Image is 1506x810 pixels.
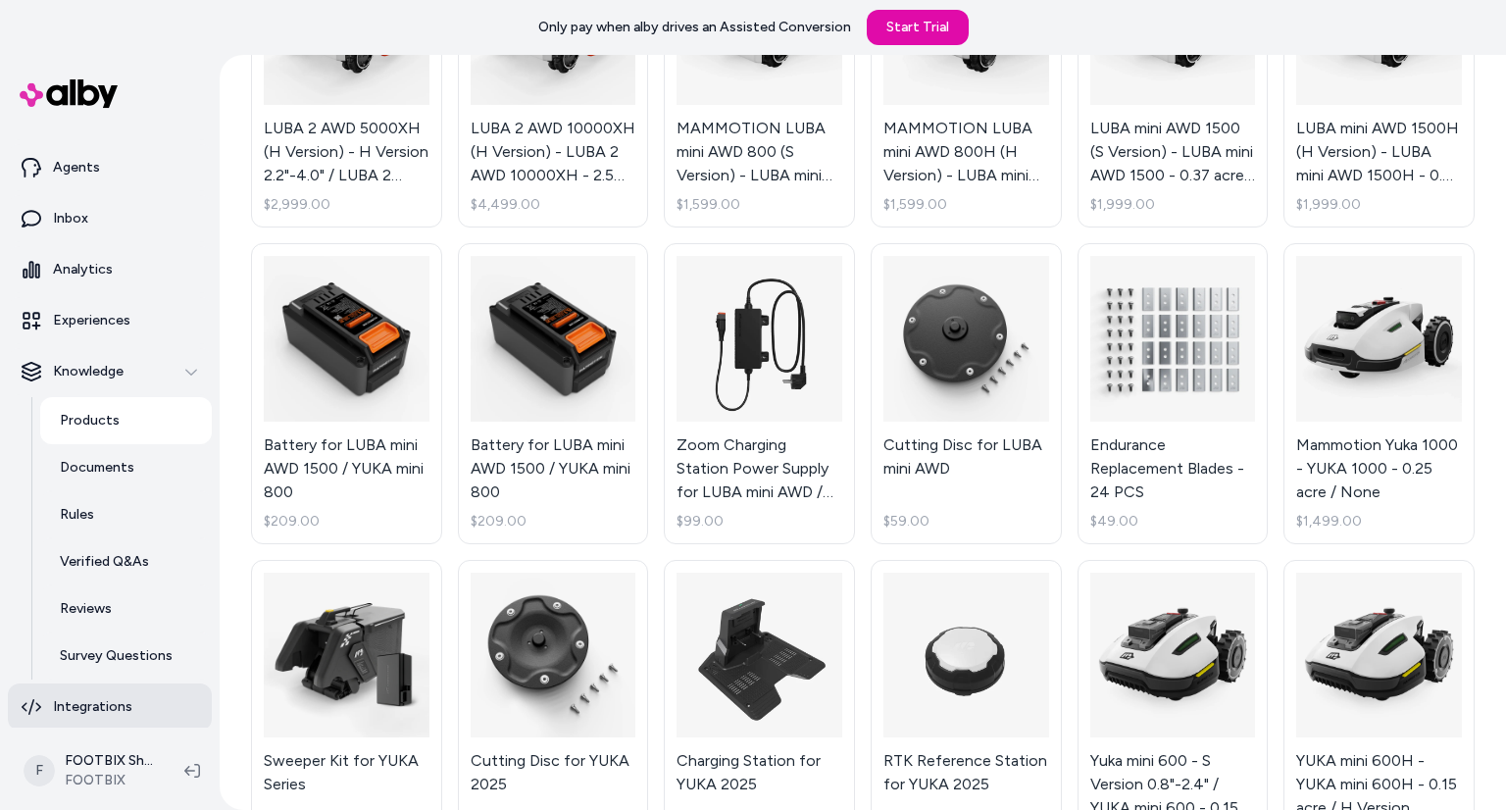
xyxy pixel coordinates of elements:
[65,751,153,771] p: FOOTBIX Shopify
[20,79,118,108] img: alby Logo
[40,397,212,444] a: Products
[53,362,124,381] p: Knowledge
[458,243,649,544] a: Battery for LUBA mini AWD 1500 / YUKA mini 800Battery for LUBA mini AWD 1500 / YUKA mini 800$209.00
[53,158,100,177] p: Agents
[60,552,149,572] p: Verified Q&As
[53,209,88,228] p: Inbox
[40,585,212,633] a: Reviews
[60,458,134,478] p: Documents
[53,697,132,717] p: Integrations
[60,505,94,525] p: Rules
[60,646,173,666] p: Survey Questions
[8,246,212,293] a: Analytics
[60,411,120,430] p: Products
[538,18,851,37] p: Only pay when alby drives an Assisted Conversion
[53,260,113,279] p: Analytics
[8,144,212,191] a: Agents
[24,755,55,786] span: F
[40,491,212,538] a: Rules
[8,683,212,731] a: Integrations
[664,243,855,544] a: Zoom Charging Station Power Supply for LUBA mini AWD / YUKA miniZoom Charging Station Power Suppl...
[8,348,212,395] button: Knowledge
[40,538,212,585] a: Verified Q&As
[40,444,212,491] a: Documents
[60,599,112,619] p: Reviews
[867,10,969,45] a: Start Trial
[53,311,130,330] p: Experiences
[40,633,212,680] a: Survey Questions
[8,195,212,242] a: Inbox
[12,739,169,802] button: FFOOTBIX ShopifyFOOTBIX
[871,243,1062,544] a: Cutting Disc for LUBA mini AWDCutting Disc for LUBA mini AWD$59.00
[251,243,442,544] a: Battery for LUBA mini AWD 1500 / YUKA mini 800Battery for LUBA mini AWD 1500 / YUKA mini 800$209.00
[65,771,153,790] span: FOOTBIX
[8,297,212,344] a: Experiences
[1283,243,1475,544] a: Mammotion Yuka 1000 - YUKA 1000 - 0.25 acre / NoneMammotion Yuka 1000 - YUKA 1000 - 0.25 acre / N...
[1078,243,1269,544] a: Endurance Replacement Blades - 24 PCSEndurance Replacement Blades - 24 PCS$49.00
